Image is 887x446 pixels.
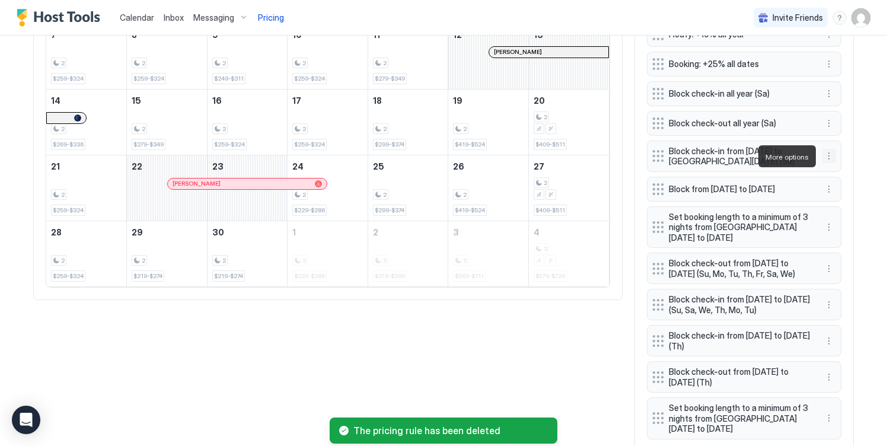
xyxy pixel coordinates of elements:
td: September 27, 2025 [528,155,609,221]
td: September 20, 2025 [528,89,609,155]
span: 18 [373,95,382,106]
span: 2 [544,179,547,187]
span: 2 [222,59,226,67]
span: 2 [222,125,226,133]
span: $299-$374 [375,206,404,214]
a: September 16, 2025 [208,90,288,111]
td: September 22, 2025 [127,155,208,221]
span: Booking: +25% all dates [669,59,810,69]
td: September 12, 2025 [448,23,529,89]
div: menu [822,57,836,71]
div: menu [822,370,836,384]
span: 4 [534,227,540,237]
button: More options [822,149,836,163]
a: September 9, 2025 [208,24,288,46]
span: 7 [51,30,56,40]
div: menu [822,116,836,130]
button: More options [822,262,836,276]
button: More options [822,182,836,196]
span: $299-$374 [375,141,404,148]
span: $409-$511 [535,141,565,148]
div: [PERSON_NAME] [173,180,322,187]
div: Host Tools Logo [17,9,106,27]
span: 1 [292,227,296,237]
td: September 7, 2025 [46,23,127,89]
a: September 8, 2025 [127,24,207,46]
button: More options [822,334,836,348]
span: $259-$324 [133,75,164,82]
span: Block from [DATE] to [DATE] [669,184,810,195]
span: 2 [463,191,467,199]
td: September 25, 2025 [368,155,448,221]
button: More options [822,411,836,425]
span: $249-$311 [214,75,244,82]
a: September 30, 2025 [208,221,288,243]
a: September 18, 2025 [368,90,448,111]
span: 30 [212,227,224,237]
span: Block check-out from [DATE] to [DATE] (Su, Mo, Tu, Th, Fr, Sa, We) [669,258,810,279]
span: 23 [212,161,224,171]
span: 2 [61,59,65,67]
span: 10 [292,30,302,40]
a: September 10, 2025 [288,24,368,46]
a: October 3, 2025 [448,221,528,243]
span: 2 [302,125,306,133]
span: 24 [292,161,304,171]
span: $219-$274 [133,272,162,280]
button: More options [822,220,836,234]
span: 2 [373,227,378,237]
a: September 25, 2025 [368,155,448,177]
td: October 4, 2025 [528,221,609,286]
button: More options [822,298,836,312]
span: Pricing [258,12,284,23]
span: 22 [132,161,142,171]
a: September 12, 2025 [448,24,528,46]
button: More options [822,57,836,71]
td: September 17, 2025 [288,89,368,155]
a: September 29, 2025 [127,221,207,243]
a: September 23, 2025 [208,155,288,177]
span: 17 [292,95,301,106]
span: 2 [142,257,145,265]
span: Messaging [193,12,234,23]
span: 27 [534,161,544,171]
a: September 19, 2025 [448,90,528,111]
span: 2 [222,257,226,265]
a: September 27, 2025 [529,155,609,177]
span: Block check-in from [DATE] to [DATE] (Th) [669,330,810,351]
span: 2 [302,191,306,199]
td: September 21, 2025 [46,155,127,221]
td: September 19, 2025 [448,89,529,155]
span: 16 [212,95,222,106]
td: September 16, 2025 [207,89,288,155]
span: 2 [544,113,547,121]
a: September 13, 2025 [529,24,609,46]
span: 11 [373,30,380,40]
a: September 24, 2025 [288,155,368,177]
span: $259-$324 [214,141,245,148]
div: User profile [851,8,870,27]
td: October 3, 2025 [448,221,529,286]
span: 26 [453,161,464,171]
a: October 1, 2025 [288,221,368,243]
span: Inbox [164,12,184,23]
span: 2 [383,191,387,199]
span: $259-$324 [53,272,84,280]
span: 14 [51,95,60,106]
span: 8 [132,30,137,40]
span: $269-$336 [53,141,84,148]
span: Set booking length to a minimum of 3 nights from [GEOGRAPHIC_DATA][DATE] to [DATE] [669,212,810,243]
span: Set booking length to a minimum of 3 nights from [GEOGRAPHIC_DATA][DATE] to [DATE] [669,403,810,434]
span: 20 [534,95,545,106]
span: [PERSON_NAME] [173,180,221,187]
span: $279-$349 [133,141,164,148]
button: More options [822,370,836,384]
span: $409-$511 [535,206,565,214]
div: Open Intercom Messenger [12,406,40,434]
span: $259-$324 [294,75,325,82]
span: 28 [51,227,62,237]
span: Block check-out all year (Sa) [669,118,810,129]
a: September 20, 2025 [529,90,609,111]
td: October 1, 2025 [288,221,368,286]
span: 19 [453,95,462,106]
